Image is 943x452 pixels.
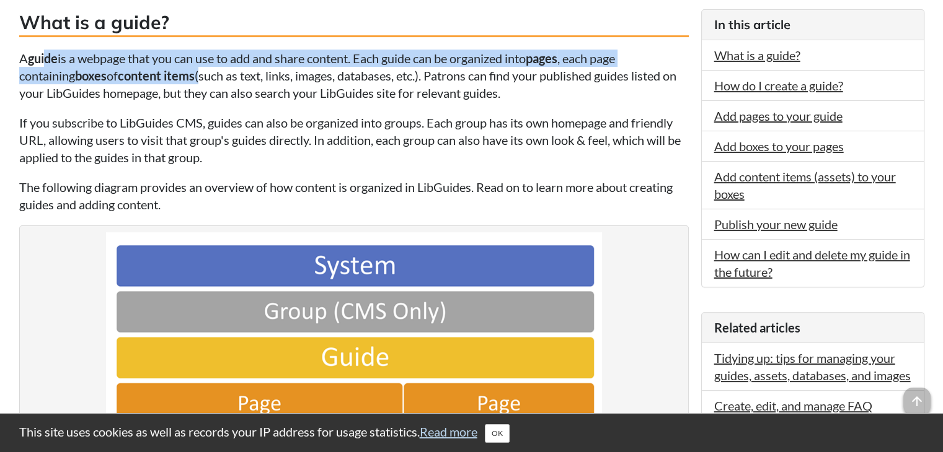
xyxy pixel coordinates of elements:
p: A is a webpage that you can use to add and share content. Each guide can be organized into , each... [19,50,689,102]
div: This site uses cookies as well as records your IP address for usage statistics. [7,423,937,443]
p: The following diagram provides an overview of how content is organized in LibGuides. Read on to l... [19,178,689,213]
a: Add content items (assets) to your boxes [714,169,896,201]
a: arrow_upward [903,389,931,404]
span: Related articles [714,320,800,335]
strong: content items [118,68,195,83]
strong: guide [28,51,58,66]
a: Create, edit, and manage FAQ entries [714,398,872,430]
a: Add boxes to your pages [714,139,844,154]
a: Add pages to your guide [714,108,843,123]
a: What is a guide? [714,48,800,63]
a: Read more [420,424,477,439]
span: arrow_upward [903,388,931,415]
h3: In this article [714,16,911,33]
p: If you subscribe to LibGuides CMS, guides can also be organized into groups. Each group has its o... [19,114,689,166]
strong: boxes [75,68,107,83]
a: Publish your new guide [714,217,838,232]
strong: pages [526,51,557,66]
a: How can I edit and delete my guide in the future? [714,247,910,279]
h3: What is a guide? [19,9,689,37]
a: How do I create a guide? [714,78,843,93]
button: Close [485,424,510,443]
a: Tidying up: tips for managing your guides, assets, databases, and images [714,350,911,383]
